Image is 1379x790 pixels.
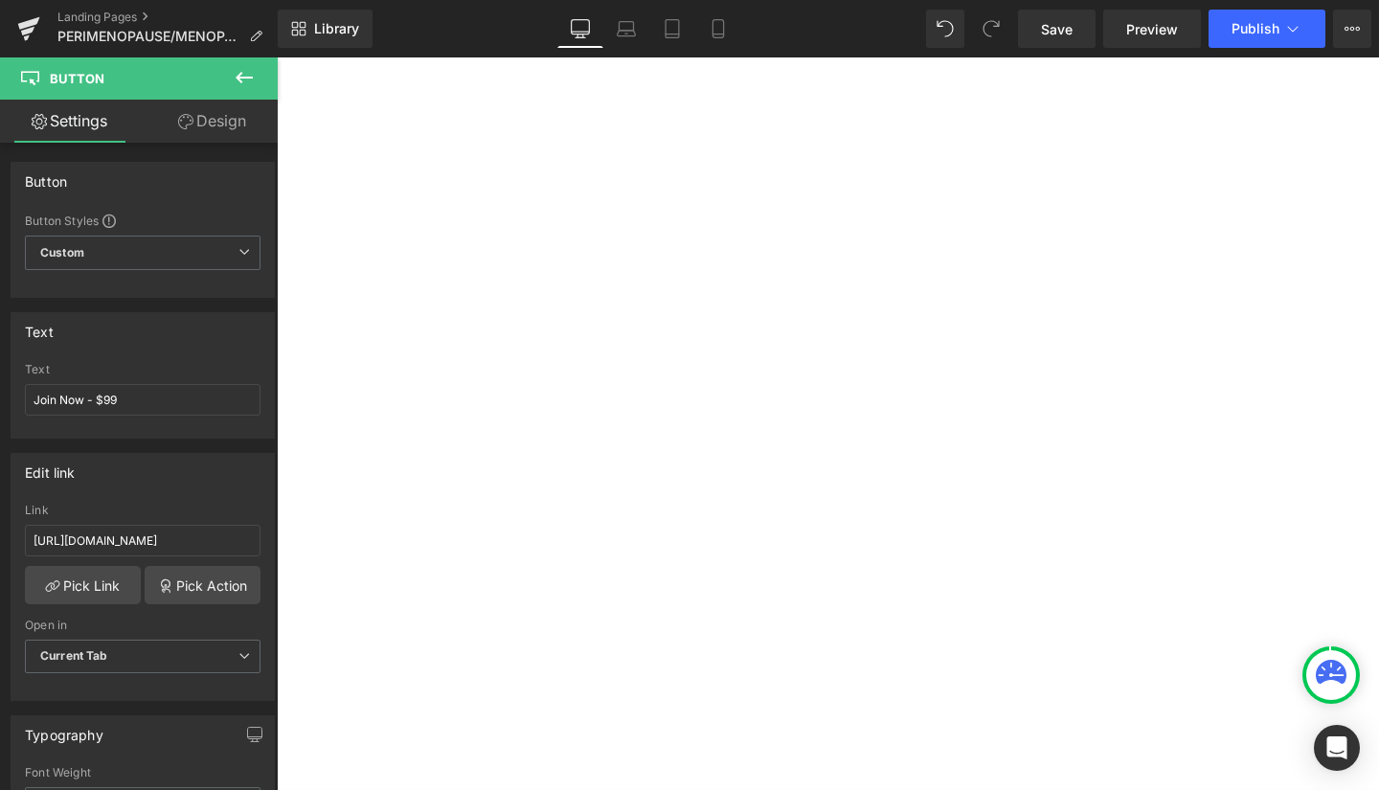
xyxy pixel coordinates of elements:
[603,10,649,48] a: Laptop
[143,100,282,143] a: Design
[25,716,103,743] div: Typography
[25,313,54,340] div: Text
[1209,10,1325,48] button: Publish
[25,619,260,632] div: Open in
[695,10,741,48] a: Mobile
[278,10,373,48] a: New Library
[1103,10,1201,48] a: Preview
[25,566,141,604] a: Pick Link
[40,648,108,663] b: Current Tab
[145,566,260,604] a: Pick Action
[972,10,1010,48] button: Redo
[25,525,260,556] input: https://your-shop.myshopify.com
[1126,19,1178,39] span: Preview
[1041,19,1073,39] span: Save
[557,10,603,48] a: Desktop
[314,20,359,37] span: Library
[926,10,964,48] button: Undo
[57,10,278,25] a: Landing Pages
[649,10,695,48] a: Tablet
[57,29,241,44] span: PERIMENOPAUSE/MENOPAUSE CHALLENGE - [DATE] - EMAIL
[40,245,84,261] b: Custom
[25,454,76,481] div: Edit link
[1333,10,1371,48] button: More
[25,766,260,779] div: Font Weight
[1232,21,1279,36] span: Publish
[1314,725,1360,771] div: Open Intercom Messenger
[25,504,260,517] div: Link
[25,213,260,228] div: Button Styles
[25,163,67,190] div: Button
[50,71,104,86] span: Button
[25,363,260,376] div: Text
